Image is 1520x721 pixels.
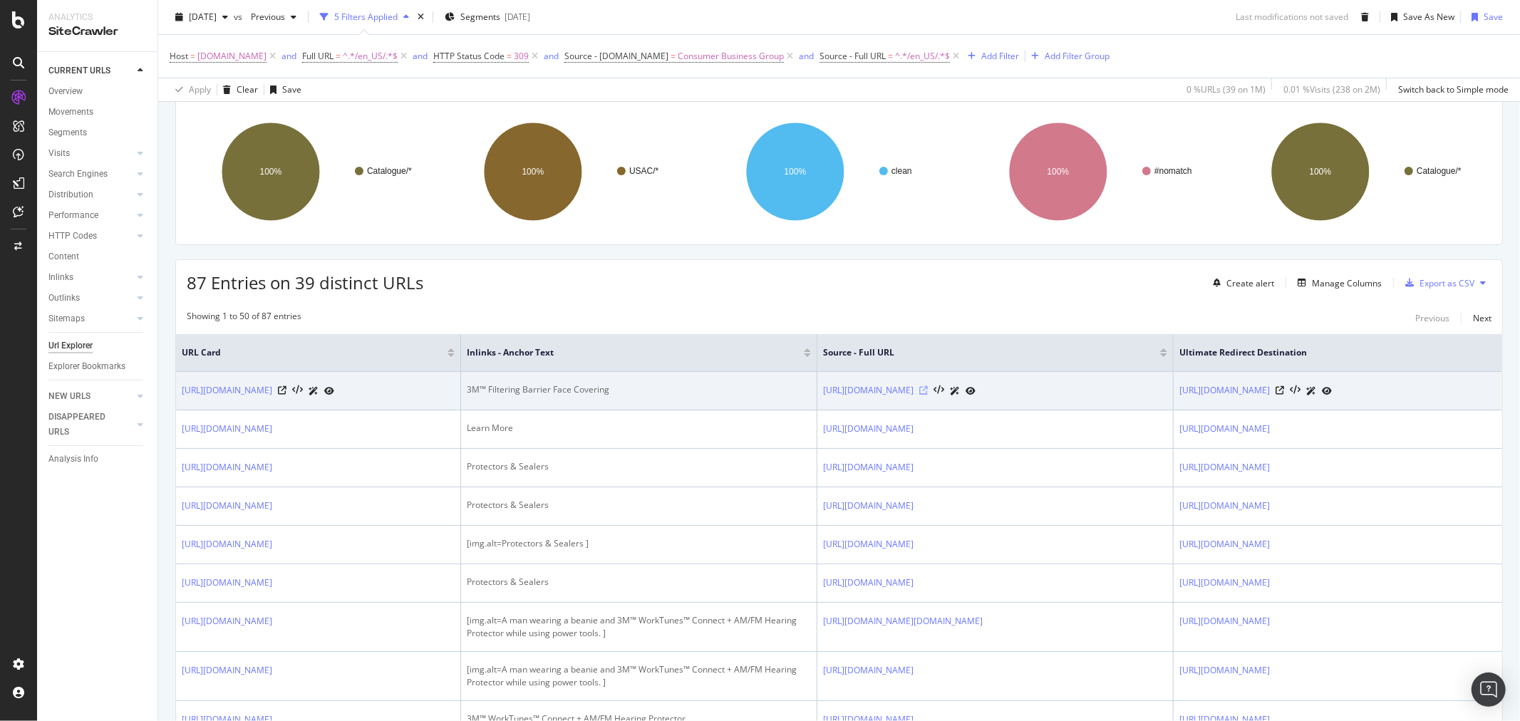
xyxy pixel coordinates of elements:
[467,383,811,396] div: 3M™ Filtering Barrier Face Covering
[671,50,676,62] span: =
[1420,277,1474,289] div: Export as CSV
[1179,460,1270,474] a: [URL][DOMAIN_NAME]
[187,271,423,294] span: 87 Entries on 39 distinct URLs
[182,460,272,474] a: [URL][DOMAIN_NAME]
[309,383,319,398] a: AI Url Details
[48,291,133,306] a: Outlinks
[1473,312,1491,324] div: Next
[974,110,1229,234] div: A chart.
[823,576,914,590] a: [URL][DOMAIN_NAME]
[182,537,272,551] a: [URL][DOMAIN_NAME]
[823,460,914,474] a: [URL][DOMAIN_NAME]
[182,383,272,398] a: [URL][DOMAIN_NAME]
[1322,383,1332,398] a: URL Inspection
[823,537,914,551] a: [URL][DOMAIN_NAME]
[564,50,668,62] span: Source - [DOMAIN_NAME]
[1179,499,1270,513] a: [URL][DOMAIN_NAME]
[1276,386,1284,395] a: Visit Online Page
[367,166,412,176] text: Catalogue/*
[182,663,272,678] a: [URL][DOMAIN_NAME]
[823,663,914,678] a: [URL][DOMAIN_NAME]
[48,452,148,467] a: Analysis Info
[1179,422,1270,436] a: [URL][DOMAIN_NAME]
[48,105,93,120] div: Movements
[522,167,544,177] text: 100%
[981,50,1019,62] div: Add Filter
[234,11,245,23] span: vs
[1236,11,1348,23] div: Last modifications not saved
[48,452,98,467] div: Analysis Info
[48,125,87,140] div: Segments
[48,63,110,78] div: CURRENT URLS
[1392,78,1509,101] button: Switch back to Simple mode
[1400,271,1474,294] button: Export as CSV
[1283,83,1380,95] div: 0.01 % Visits ( 238 on 2M )
[48,389,91,404] div: NEW URLS
[785,167,807,177] text: 100%
[278,386,286,395] a: Visit Online Page
[1186,83,1266,95] div: 0 % URLs ( 39 on 1M )
[48,187,93,202] div: Distribution
[190,50,195,62] span: =
[48,63,133,78] a: CURRENT URLS
[48,359,148,374] a: Explorer Bookmarks
[820,50,886,62] span: Source - Full URL
[962,48,1019,65] button: Add Filter
[48,410,133,440] a: DISAPPEARED URLS
[189,83,211,95] div: Apply
[1292,274,1382,291] button: Manage Columns
[433,50,505,62] span: HTTP Status Code
[467,614,811,640] div: [img.alt=A man wearing a beanie and 3M™ WorkTunes™ Connect + AM/FM Hearing Protector while using ...
[1403,11,1454,23] div: Save As New
[895,46,950,66] span: ^.*/en_US/.*$
[1312,277,1382,289] div: Manage Columns
[1466,6,1503,28] button: Save
[48,229,97,244] div: HTTP Codes
[460,11,500,23] span: Segments
[1473,310,1491,327] button: Next
[1179,614,1270,628] a: [URL][DOMAIN_NAME]
[187,110,442,234] div: A chart.
[170,6,234,28] button: [DATE]
[415,10,427,24] div: times
[48,208,98,223] div: Performance
[182,422,272,436] a: [URL][DOMAIN_NAME]
[48,84,83,99] div: Overview
[678,46,784,66] span: Consumer Business Group
[237,83,258,95] div: Clear
[467,346,782,359] span: Inlinks - Anchor Text
[182,614,272,628] a: [URL][DOMAIN_NAME]
[514,46,529,66] span: 309
[799,49,814,63] button: and
[48,311,133,326] a: Sitemaps
[343,46,398,66] span: ^.*/en_US/.*$
[966,383,976,398] a: URL Inspection
[467,537,811,550] div: [img.alt=Protectors & Sealers ]
[505,11,530,23] div: [DATE]
[1309,167,1331,177] text: 100%
[823,346,1139,359] span: Source - Full URL
[799,50,814,62] div: and
[48,105,148,120] a: Movements
[711,110,966,234] svg: A chart.
[245,6,302,28] button: Previous
[1417,166,1462,176] text: Catalogue/*
[629,166,659,176] text: USAC/*
[544,49,559,63] button: and
[48,24,146,40] div: SiteCrawler
[281,50,296,62] div: and
[170,50,188,62] span: Host
[1385,6,1454,28] button: Save As New
[823,614,983,628] a: [URL][DOMAIN_NAME][DOMAIN_NAME]
[189,11,217,23] span: 2025 Aug. 10th
[823,422,914,436] a: [URL][DOMAIN_NAME]
[507,50,512,62] span: =
[48,291,80,306] div: Outlinks
[48,125,148,140] a: Segments
[1226,277,1274,289] div: Create alert
[260,167,282,177] text: 100%
[439,6,536,28] button: Segments[DATE]
[1290,385,1301,395] button: View HTML Source
[314,6,415,28] button: 5 Filters Applied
